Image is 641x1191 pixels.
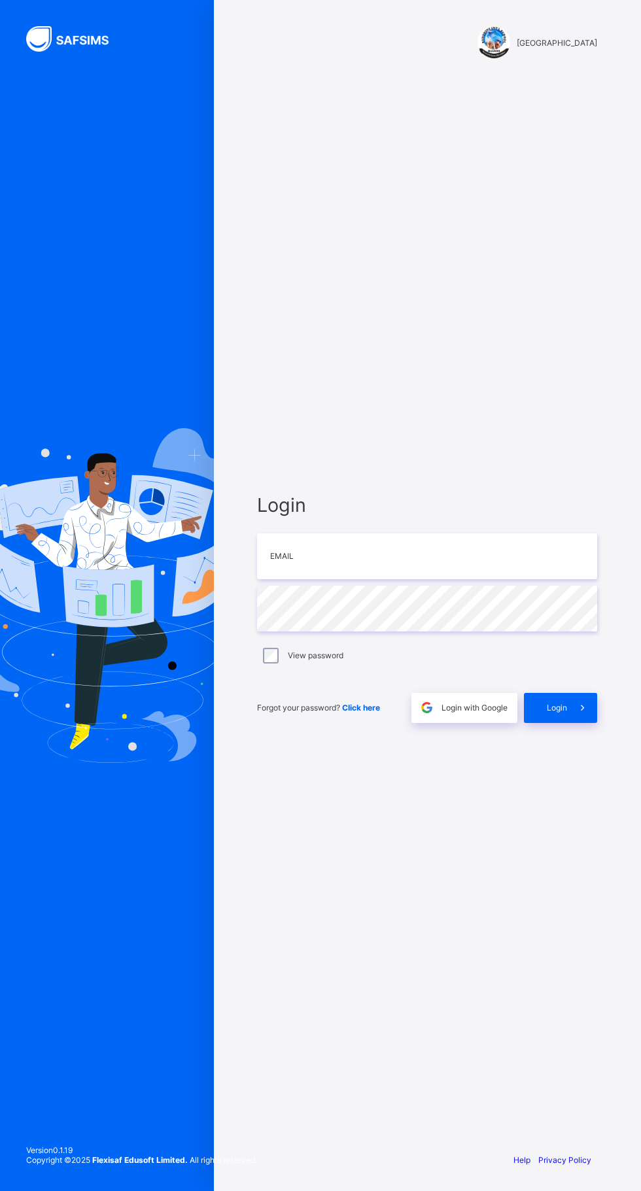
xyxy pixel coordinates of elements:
span: Copyright © 2025 All rights reserved. [26,1155,257,1165]
img: SAFSIMS Logo [26,26,124,52]
a: Help [513,1155,530,1165]
span: [GEOGRAPHIC_DATA] [517,38,597,48]
span: Forgot your password? [257,703,380,713]
a: Click here [342,703,380,713]
img: google.396cfc9801f0270233282035f929180a.svg [419,700,434,715]
a: Privacy Policy [538,1155,591,1165]
span: Version 0.1.19 [26,1145,257,1155]
strong: Flexisaf Edusoft Limited. [92,1155,188,1165]
span: Login [257,494,597,516]
span: Login with Google [442,703,508,713]
label: View password [288,650,343,660]
span: Login [547,703,567,713]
